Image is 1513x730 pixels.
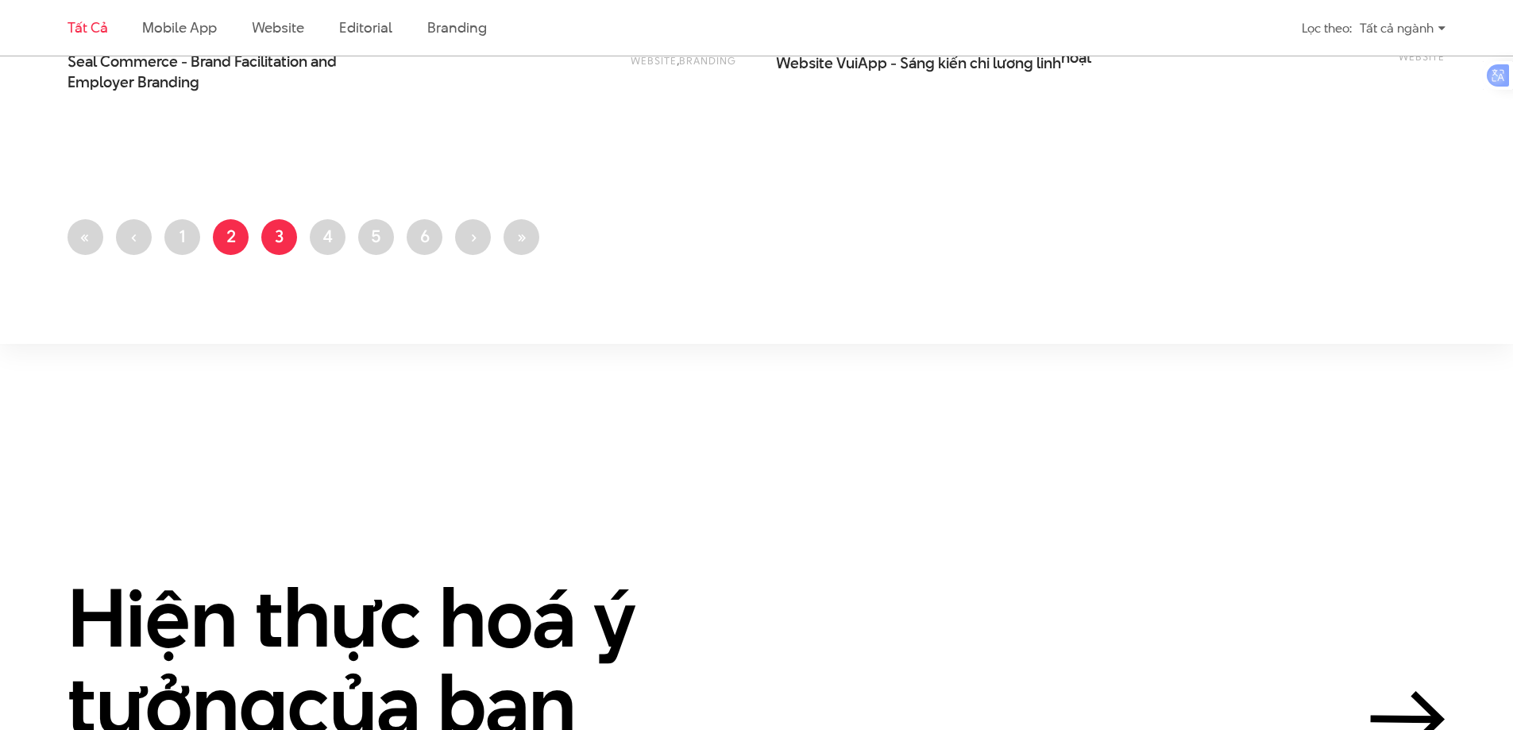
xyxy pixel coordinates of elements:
[1399,49,1445,64] a: Website
[164,219,200,255] a: 1
[470,224,477,248] span: ›
[68,52,385,91] span: Seal Commerce - Brand Facilitation and
[68,72,199,93] span: Employer Branding
[68,52,385,91] a: Seal Commerce - Brand Facilitation andEmployer Branding
[339,17,392,37] a: Editorial
[68,17,107,37] a: Tất cả
[80,224,91,248] span: «
[679,53,736,68] a: Branding
[516,224,527,248] span: »
[142,17,216,37] a: Mobile app
[776,48,1094,87] span: Website VuiApp - Sáng kiến chi lương linh
[252,17,304,37] a: Website
[131,224,137,248] span: ‹
[407,219,442,255] a: 6
[261,219,297,255] a: 3
[1360,14,1445,42] div: Tất cả ngành
[776,48,1094,87] a: Website VuiApp - Sáng kiến chi lương linhhoạt
[1061,48,1092,68] span: hoạt
[469,52,736,83] div: ,
[358,219,394,255] a: 5
[1302,14,1352,42] div: Lọc theo:
[427,17,486,37] a: Branding
[310,219,345,255] a: 4
[631,53,677,68] a: Website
